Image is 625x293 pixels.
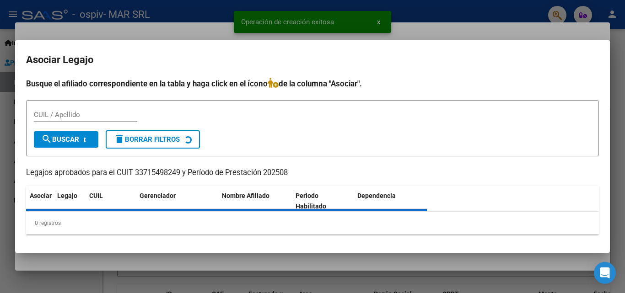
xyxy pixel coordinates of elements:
datatable-header-cell: Dependencia [354,186,427,216]
datatable-header-cell: Nombre Afiliado [218,186,292,216]
span: Nombre Afiliado [222,192,269,199]
datatable-header-cell: CUIL [86,186,136,216]
span: Asociar [30,192,52,199]
span: Legajo [57,192,77,199]
datatable-header-cell: Gerenciador [136,186,218,216]
h4: Busque el afiliado correspondiente en la tabla y haga click en el ícono de la columna "Asociar". [26,78,599,90]
mat-icon: search [41,133,52,144]
h2: Asociar Legajo [26,51,599,69]
button: Buscar [34,131,98,148]
p: Legajos aprobados para el CUIT 33715498249 y Período de Prestación 202508 [26,167,599,179]
div: 0 registros [26,212,599,234]
span: Periodo Habilitado [296,192,326,210]
span: Buscar [41,135,79,144]
button: Borrar Filtros [106,130,200,149]
span: Dependencia [357,192,396,199]
div: Open Intercom Messenger [594,262,616,284]
span: CUIL [89,192,103,199]
mat-icon: delete [114,133,125,144]
span: Gerenciador [140,192,176,199]
span: Borrar Filtros [114,135,180,144]
datatable-header-cell: Periodo Habilitado [292,186,354,216]
datatable-header-cell: Asociar [26,186,54,216]
datatable-header-cell: Legajo [54,186,86,216]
